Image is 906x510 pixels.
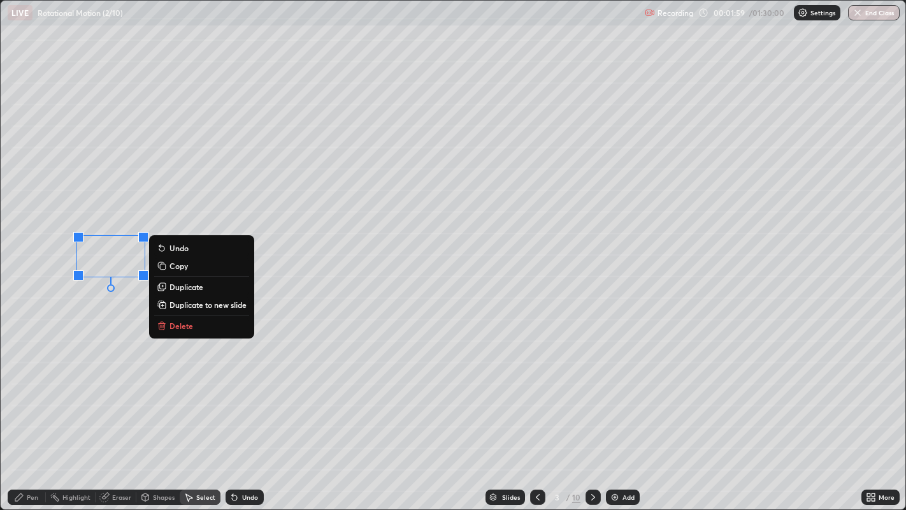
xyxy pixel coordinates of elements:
[38,8,123,18] p: Rotational Motion (2/10)
[154,318,249,333] button: Delete
[242,494,258,500] div: Undo
[622,494,635,500] div: Add
[62,494,90,500] div: Highlight
[658,8,693,18] p: Recording
[810,10,835,16] p: Settings
[572,492,580,503] div: 10
[848,5,900,20] button: End Class
[169,282,203,292] p: Duplicate
[11,8,29,18] p: LIVE
[112,494,131,500] div: Eraser
[169,321,193,331] p: Delete
[798,8,808,18] img: class-settings-icons
[154,258,249,273] button: Copy
[196,494,215,500] div: Select
[154,279,249,295] button: Duplicate
[645,8,655,18] img: recording.375f2c34.svg
[610,492,620,502] img: add-slide-button
[502,494,520,500] div: Slides
[169,243,189,253] p: Undo
[566,493,570,501] div: /
[852,8,863,18] img: end-class-cross
[550,493,563,501] div: 3
[879,494,895,500] div: More
[154,240,249,256] button: Undo
[154,297,249,312] button: Duplicate to new slide
[169,261,188,271] p: Copy
[169,300,247,310] p: Duplicate to new slide
[153,494,175,500] div: Shapes
[27,494,38,500] div: Pen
